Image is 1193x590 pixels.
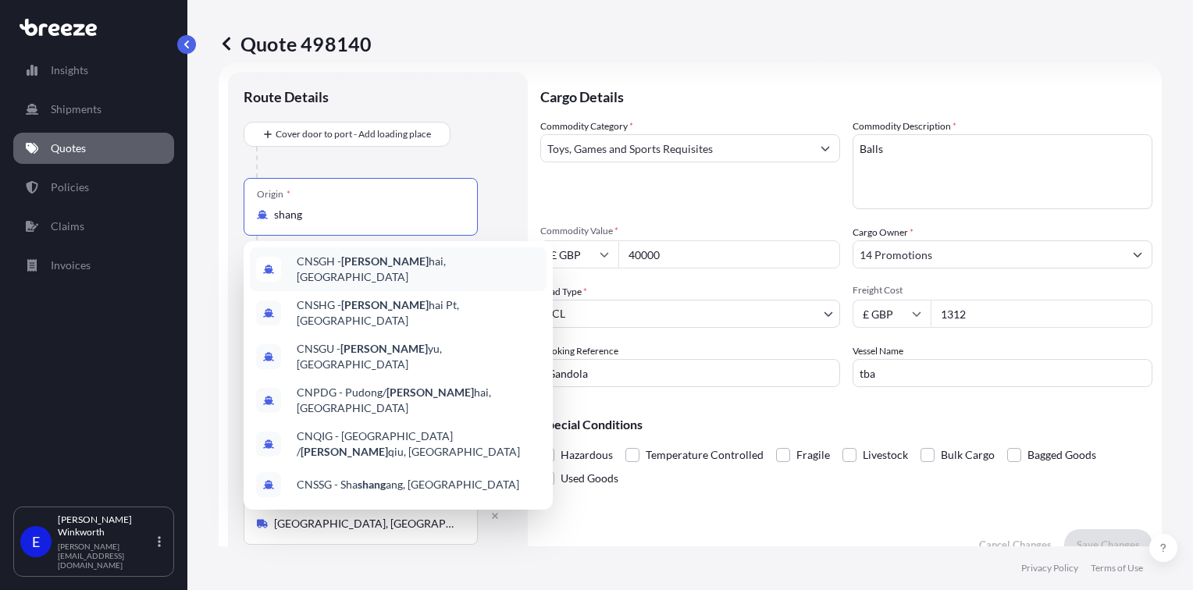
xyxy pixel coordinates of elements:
div: Origin [257,188,290,201]
p: Quote 498140 [219,31,372,56]
p: Claims [51,219,84,234]
p: Route Details [244,87,329,106]
p: Special Conditions [540,418,1152,431]
input: Origin [274,207,458,222]
b: [PERSON_NAME] [341,254,429,268]
span: CNSGU - yu, [GEOGRAPHIC_DATA] [297,341,540,372]
p: Quotes [51,140,86,156]
p: [PERSON_NAME][EMAIL_ADDRESS][DOMAIN_NAME] [58,542,155,570]
input: Enter name [853,359,1152,387]
span: Hazardous [561,443,613,467]
span: Bagged Goods [1027,443,1096,467]
label: Booking Reference [540,343,618,359]
p: Privacy Policy [1021,562,1078,574]
input: Place of Discharge [274,516,458,531]
span: Livestock [863,443,908,467]
span: Freight Cost [853,284,1152,297]
span: CNSHG - hai Pt, [GEOGRAPHIC_DATA] [297,297,540,329]
label: Cargo Owner [853,225,913,240]
b: [PERSON_NAME] [341,298,429,311]
span: Fragile [796,443,830,467]
p: Shipments [51,101,101,117]
button: Show suggestions [811,134,839,162]
span: E [32,534,40,549]
span: Temperature Controlled [646,443,764,467]
input: Select a commodity type [541,134,811,162]
b: [PERSON_NAME] [386,386,474,399]
span: Load Type [540,284,587,300]
b: [PERSON_NAME] [301,445,388,458]
button: Show suggestions [1124,240,1152,268]
p: Save Changes [1077,537,1140,553]
p: Cargo Details [540,72,1152,119]
label: Commodity Description [853,119,956,134]
input: Full name [853,240,1124,268]
span: Commodity Value [540,225,840,237]
p: [PERSON_NAME] Winkworth [58,514,155,538]
span: LCL [547,306,565,322]
p: Cancel Changes [979,537,1052,553]
span: Used Goods [561,467,618,490]
label: Commodity Category [540,119,633,134]
span: CNPDG - Pudong/ hai, [GEOGRAPHIC_DATA] [297,385,540,416]
input: Enter amount [931,300,1152,328]
input: Type amount [618,240,840,268]
p: Insights [51,62,88,78]
span: Cover door to port - Add loading place [276,126,431,142]
span: Bulk Cargo [941,443,995,467]
span: CNQIG - [GEOGRAPHIC_DATA] / qiu, [GEOGRAPHIC_DATA] [297,428,540,460]
label: Vessel Name [853,343,903,359]
p: Invoices [51,258,91,273]
textarea: Balls [853,134,1152,209]
b: [PERSON_NAME] [340,342,428,355]
b: shang [358,478,386,491]
p: Policies [51,179,89,195]
input: Your internal reference [540,359,840,387]
p: Terms of Use [1091,562,1143,574]
span: CNSSG - Sha ang, [GEOGRAPHIC_DATA] [297,477,519,492]
div: Show suggestions [244,241,553,510]
span: CNSGH - hai, [GEOGRAPHIC_DATA] [297,254,540,285]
